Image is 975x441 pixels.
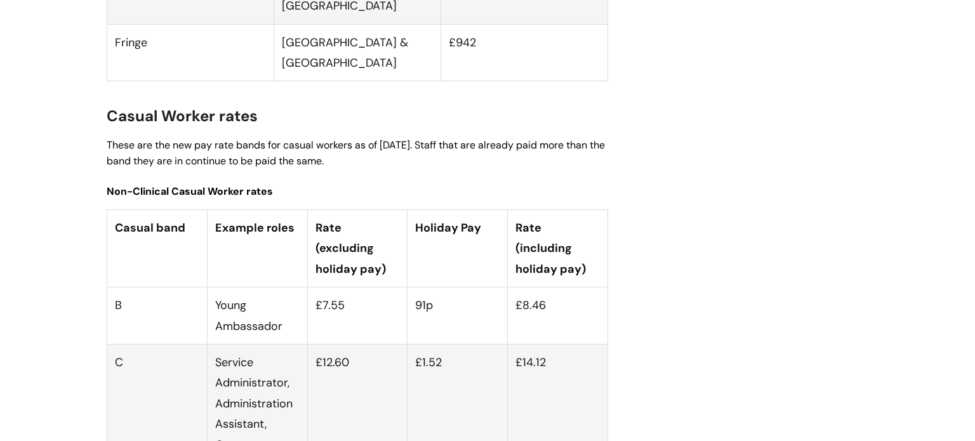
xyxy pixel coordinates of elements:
[107,210,208,287] th: Casual band
[207,210,307,287] th: Example roles
[107,106,258,126] span: Casual Worker rates
[107,138,605,168] span: These are the new pay rate bands for casual workers as of [DATE]. Staff that are already paid mor...
[107,185,273,198] span: Non-Clinical Casual Worker rates
[408,210,508,287] th: Holiday Pay
[307,210,408,287] th: Rate (excluding holiday pay)
[107,287,208,345] td: B
[508,210,608,287] th: Rate (including holiday pay)
[307,287,408,345] td: £7.55
[207,287,307,345] td: Young Ambassador
[408,287,508,345] td: 91p
[441,24,608,81] td: £942
[274,24,441,81] td: [GEOGRAPHIC_DATA] & [GEOGRAPHIC_DATA]
[508,287,608,345] td: £8.46
[107,24,274,81] td: Fringe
